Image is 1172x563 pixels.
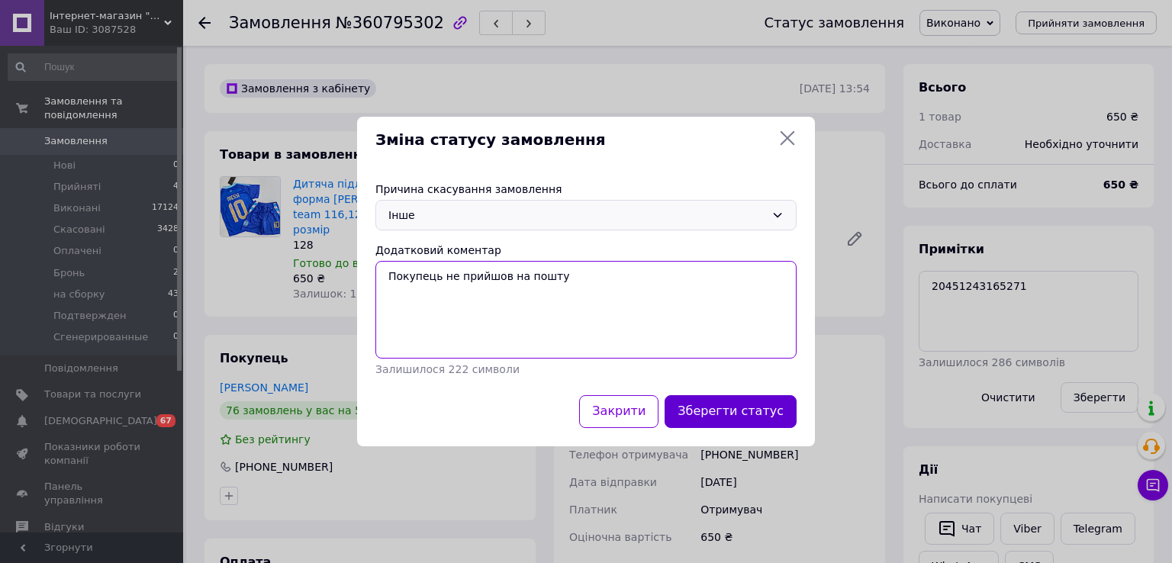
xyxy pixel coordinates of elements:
[375,363,520,375] span: Залишилося 222 символи
[665,395,797,428] button: Зберегти статус
[375,244,501,256] label: Додатковий коментар
[375,261,797,359] textarea: Покупець не прийшов на пошту
[375,129,772,151] span: Зміна статусу замовлення
[388,207,765,224] div: Інше
[579,395,658,428] button: Закрити
[375,182,797,197] div: Причина скасування замовлення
